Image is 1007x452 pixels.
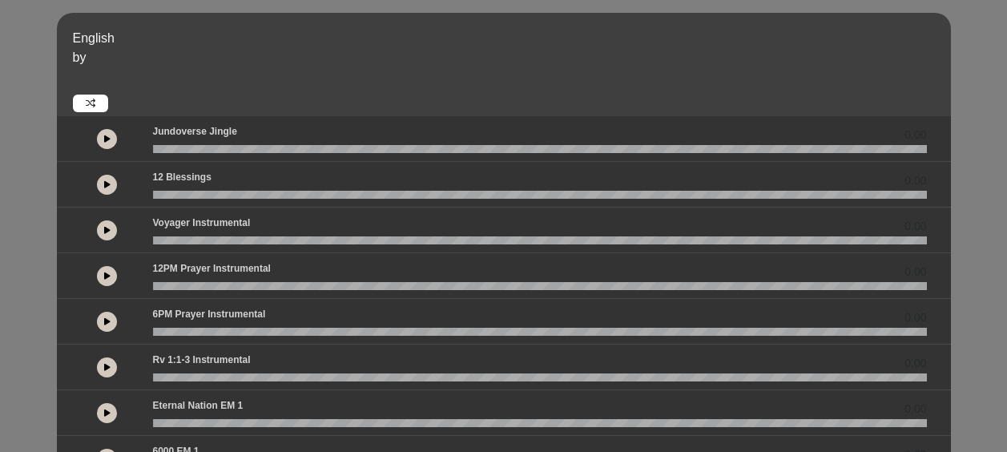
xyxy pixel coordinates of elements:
[904,127,926,143] span: 0.00
[153,124,237,139] p: Jundoverse Jingle
[904,172,926,189] span: 0.00
[153,170,211,184] p: 12 Blessings
[153,398,244,413] p: Eternal Nation EM 1
[904,355,926,372] span: 0.00
[904,264,926,280] span: 0.00
[153,261,271,276] p: 12PM Prayer Instrumental
[904,218,926,235] span: 0.00
[153,307,266,321] p: 6PM Prayer Instrumental
[73,50,87,64] span: by
[153,353,251,367] p: Rv 1:1-3 Instrumental
[904,309,926,326] span: 0.00
[153,216,251,230] p: Voyager Instrumental
[73,29,947,48] p: English
[904,401,926,418] span: 0.00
